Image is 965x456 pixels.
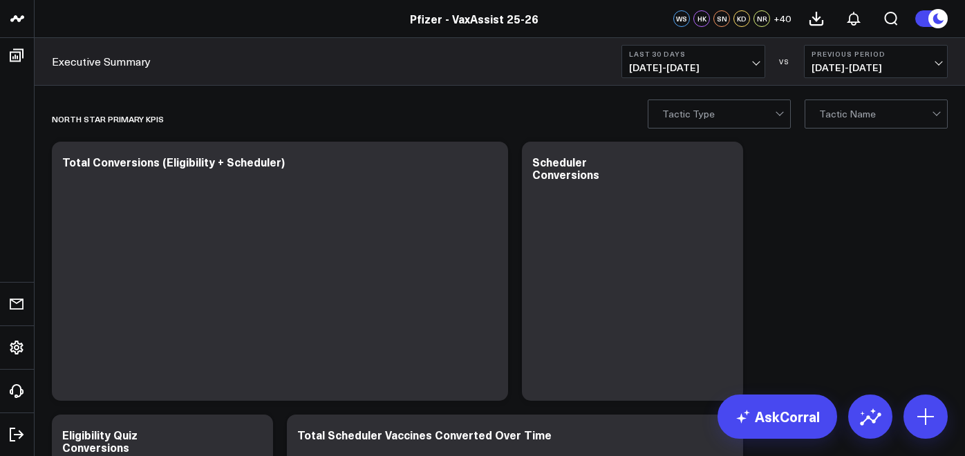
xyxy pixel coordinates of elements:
div: NR [753,10,770,27]
span: [DATE] - [DATE] [812,62,940,73]
div: Total Conversions (Eligibility + Scheduler) [62,154,285,169]
span: [DATE] - [DATE] [629,62,758,73]
div: VS [772,57,797,66]
button: Last 30 Days[DATE]-[DATE] [621,45,765,78]
div: HK [693,10,710,27]
span: + 40 [774,14,791,23]
div: Eligibility Quiz Conversions [62,427,138,455]
div: Total Scheduler Vaccines Converted Over Time [297,427,552,442]
div: Scheduler Conversions [532,154,599,182]
b: Last 30 Days [629,50,758,58]
div: SN [713,10,730,27]
div: WS [673,10,690,27]
button: +40 [774,10,791,27]
div: North Star Primary KPIs [52,103,164,135]
a: Pfizer - VaxAssist 25-26 [410,11,538,26]
b: Previous Period [812,50,940,58]
button: Previous Period[DATE]-[DATE] [804,45,948,78]
a: Executive Summary [52,54,151,69]
a: AskCorral [718,395,837,439]
div: KD [733,10,750,27]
